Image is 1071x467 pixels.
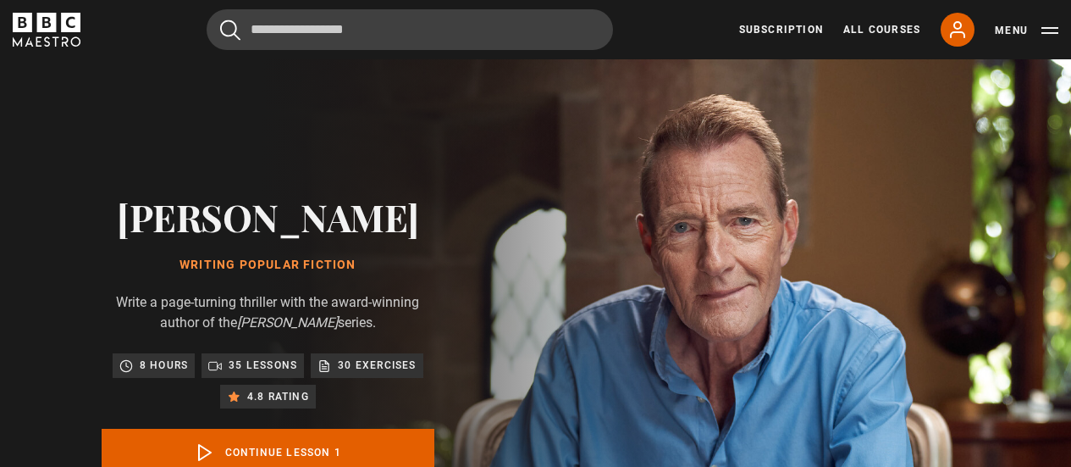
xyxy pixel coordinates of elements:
[229,357,297,374] p: 35 lessons
[220,19,240,41] button: Submit the search query
[140,357,188,374] p: 8 hours
[739,22,823,37] a: Subscription
[995,22,1058,39] button: Toggle navigation
[102,292,434,333] p: Write a page-turning thriller with the award-winning author of the series.
[237,314,338,331] i: [PERSON_NAME]
[338,357,416,374] p: 30 exercises
[247,388,309,405] p: 4.8 rating
[102,195,434,238] h2: [PERSON_NAME]
[102,259,434,272] h1: Writing Popular Fiction
[843,22,920,37] a: All Courses
[207,9,613,50] input: Search
[13,13,80,47] svg: BBC Maestro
